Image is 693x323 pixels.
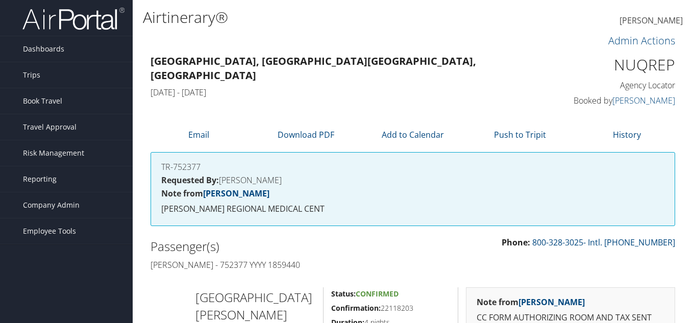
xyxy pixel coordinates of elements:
a: [PERSON_NAME] [612,95,675,106]
span: Reporting [23,166,57,192]
span: Company Admin [23,192,80,218]
a: Download PDF [278,129,334,140]
span: Dashboards [23,36,64,62]
h4: TR-752377 [161,163,664,171]
a: Email [188,129,209,140]
h1: Airtinerary® [143,7,503,28]
h4: [DATE] - [DATE] [151,87,540,98]
strong: Status: [331,289,356,299]
a: History [613,129,641,140]
span: [PERSON_NAME] [620,15,683,26]
h2: Passenger(s) [151,238,405,255]
h4: [PERSON_NAME] [161,176,664,184]
strong: [GEOGRAPHIC_DATA], [GEOGRAPHIC_DATA] [GEOGRAPHIC_DATA], [GEOGRAPHIC_DATA] [151,54,476,82]
h4: [PERSON_NAME] - 752377 YYYY 1859440 [151,259,405,270]
strong: Confirmation: [331,303,381,313]
strong: Note from [161,188,269,199]
span: Travel Approval [23,114,77,140]
span: Trips [23,62,40,88]
strong: Phone: [502,237,530,248]
a: Add to Calendar [382,129,444,140]
strong: Requested By: [161,175,219,186]
img: airportal-logo.png [22,7,125,31]
h2: [GEOGRAPHIC_DATA][PERSON_NAME] [195,289,315,323]
span: Employee Tools [23,218,76,244]
a: Push to Tripit [494,129,546,140]
a: [PERSON_NAME] [518,296,585,308]
h4: Booked by [556,95,676,106]
a: [PERSON_NAME] [203,188,269,199]
p: [PERSON_NAME] REGIONAL MEDICAL CENT [161,203,664,216]
span: Confirmed [356,289,399,299]
a: [PERSON_NAME] [620,5,683,37]
h4: Agency Locator [556,80,676,91]
h5: 22118203 [331,303,451,313]
span: Book Travel [23,88,62,114]
a: 800-328-3025- Intl. [PHONE_NUMBER] [532,237,675,248]
h1: NUQREP [556,54,676,76]
strong: Note from [477,296,585,308]
a: Admin Actions [608,34,675,47]
span: Risk Management [23,140,84,166]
